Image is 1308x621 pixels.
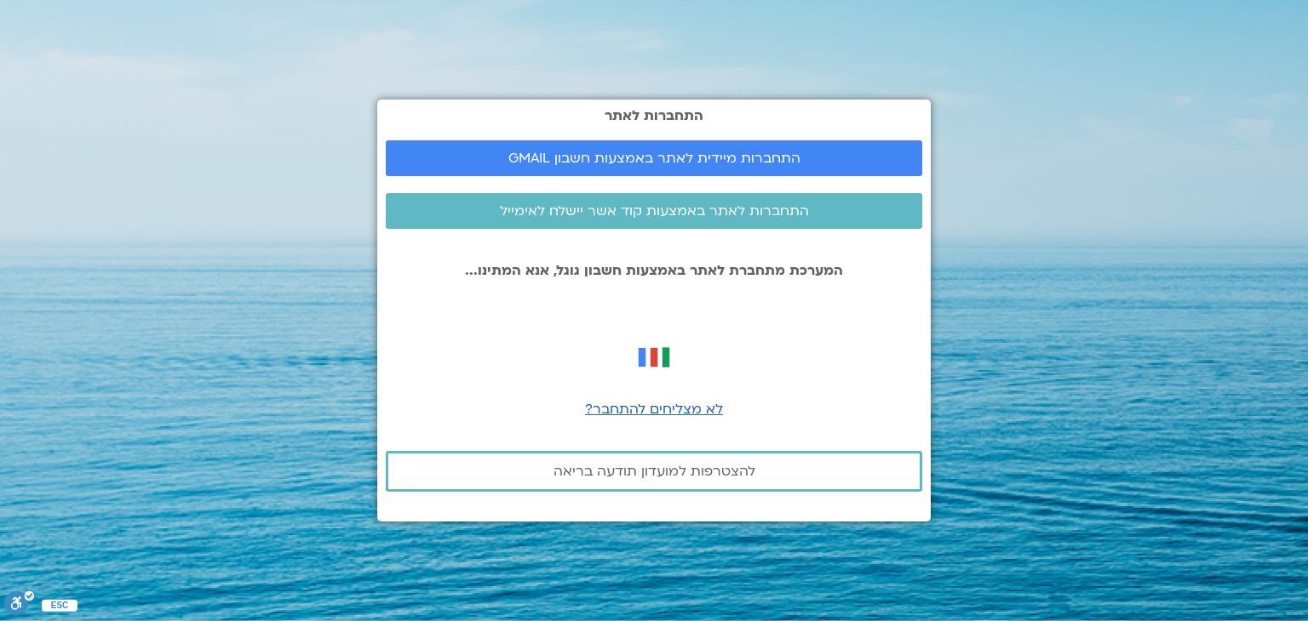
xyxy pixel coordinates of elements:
p: המערכת מתחברת לאתר באמצעות חשבון גוגל, אנא המתינו... [386,263,922,278]
a: לא מצליחים להתחבר? [585,400,723,419]
span: להצטרפות למועדון תודעה בריאה [554,464,755,479]
a: התחברות לאתר באמצעות קוד אשר יישלח לאימייל [386,193,922,229]
span: התחברות לאתר באמצעות קוד אשר יישלח לאימייל [500,203,809,219]
a: להצטרפות למועדון תודעה בריאה [386,451,922,492]
span: התחברות מיידית לאתר באמצעות חשבון GMAIL [508,151,800,166]
a: התחברות מיידית לאתר באמצעות חשבון GMAIL [386,140,922,176]
h2: התחברות לאתר [386,108,922,123]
